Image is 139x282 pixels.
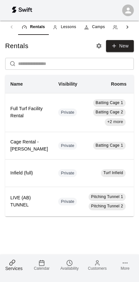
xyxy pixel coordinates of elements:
[106,40,134,52] a: New
[58,169,77,177] div: This service is hidden, and can only be accessed via a direct link
[96,110,123,114] span: Batting Cage 2
[96,143,123,148] span: Batting Cage 1
[91,194,123,199] span: Pitching Tunnel 1
[10,105,48,120] h6: Full Turf Facility Rental
[5,42,28,50] h5: Rentals
[58,143,77,149] span: Private
[58,81,77,87] b: Visibility
[30,24,45,30] span: Rentals
[111,255,139,276] a: More
[56,255,83,276] a: Availability
[92,24,105,30] span: Camps
[58,199,77,205] span: Private
[10,139,48,153] h6: Cage Rental - [PERSON_NAME]
[58,198,77,205] div: This service is hidden, and can only be accessed via a direct link
[88,266,107,271] span: Customers
[111,81,126,87] b: Rooms
[34,266,50,271] span: Calendar
[10,81,23,87] b: Name
[18,19,121,35] div: navigation tabs
[58,110,77,116] span: Private
[60,266,79,271] span: Availability
[58,142,77,150] div: This service is hidden, and can only be accessed via a direct link
[103,171,123,175] span: Turf Infield
[58,170,77,176] span: Private
[5,266,23,271] span: Services
[10,170,48,177] h6: Infield (full)
[58,109,77,116] div: This service is hidden, and can only be accessed via a direct link
[61,24,76,30] span: Lessons
[105,119,126,125] span: +2 more
[28,255,56,276] a: Calendar
[83,255,111,276] a: Customers
[10,194,48,209] h6: LIVE (AB) TUNNEL
[96,100,123,105] span: Batting Cage 1
[94,41,104,51] button: Rental settings
[91,204,123,208] span: Pitching Tunnel 2
[121,266,129,271] span: More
